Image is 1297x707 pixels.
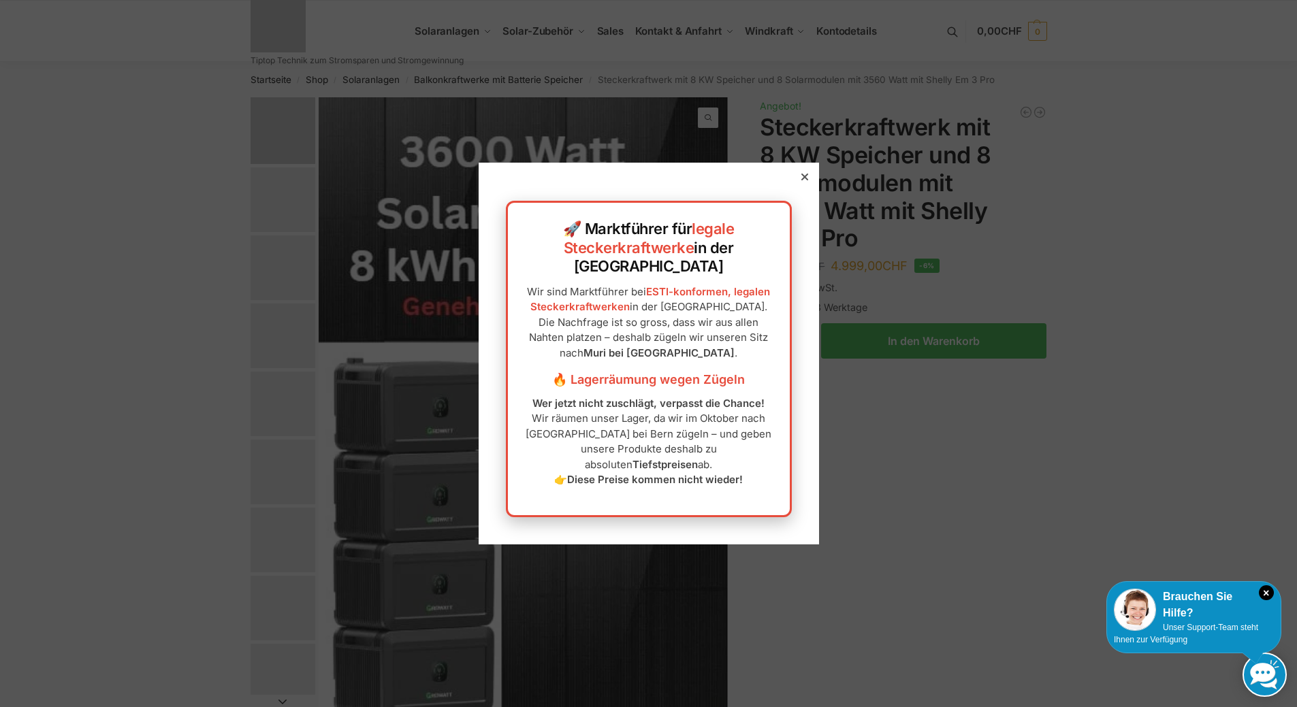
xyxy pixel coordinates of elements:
div: Brauchen Sie Hilfe? [1114,589,1274,621]
strong: Muri bei [GEOGRAPHIC_DATA] [583,346,735,359]
a: ESTI-konformen, legalen Steckerkraftwerken [530,285,771,314]
i: Schließen [1259,585,1274,600]
p: Wir sind Marktführer bei in der [GEOGRAPHIC_DATA]. Die Nachfrage ist so gross, dass wir aus allen... [522,284,776,361]
p: Wir räumen unser Lager, da wir im Oktober nach [GEOGRAPHIC_DATA] bei Bern zügeln – und geben unse... [522,396,776,488]
h2: 🚀 Marktführer für in der [GEOGRAPHIC_DATA] [522,220,776,276]
a: legale Steckerkraftwerke [564,220,735,257]
span: Unser Support-Team steht Ihnen zur Verfügung [1114,623,1258,644]
strong: Tiefstpreisen [633,458,698,471]
img: Customer service [1114,589,1156,631]
strong: Diese Preise kommen nicht wieder! [567,473,743,486]
h3: 🔥 Lagerräumung wegen Zügeln [522,371,776,389]
strong: Wer jetzt nicht zuschlägt, verpasst die Chance! [532,397,765,410]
